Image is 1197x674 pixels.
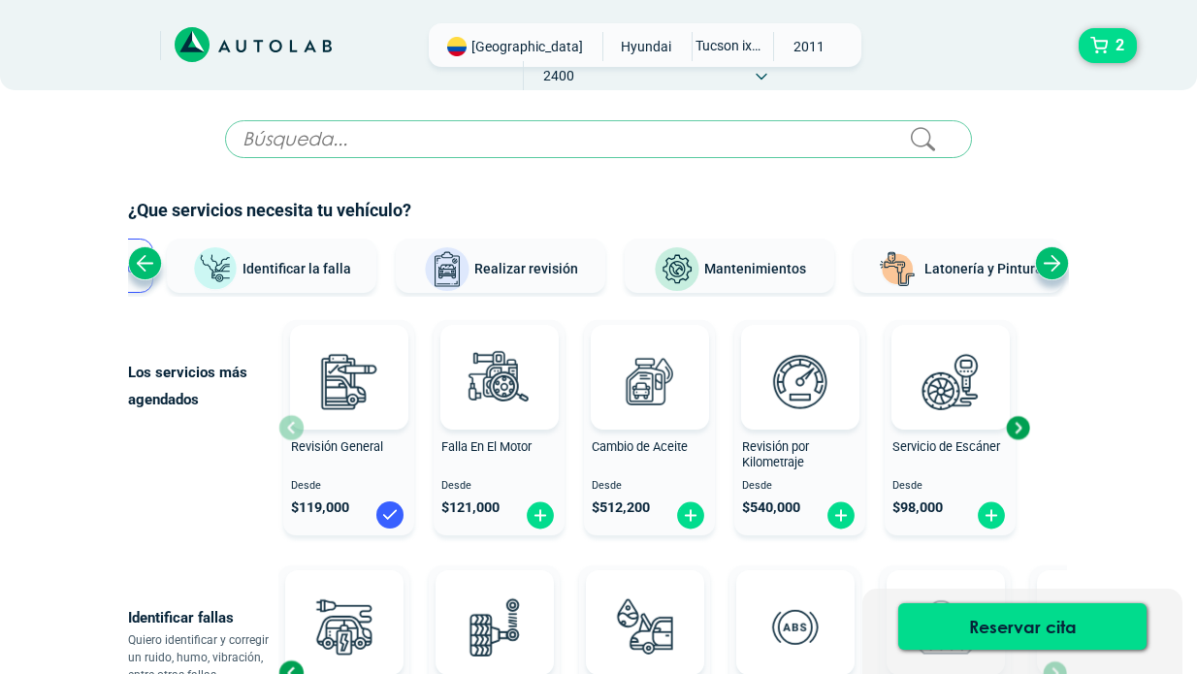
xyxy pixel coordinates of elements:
[907,338,992,424] img: escaner-v3.svg
[434,320,565,535] button: Falla En El Motor Desde $121,000
[704,261,806,276] span: Mantenimientos
[283,320,414,535] button: Revisión General Desde $119,000
[606,338,692,424] img: cambio_de_aceite-v3.svg
[766,574,825,632] img: AD0BCuuxAAAAAElFTkSuQmCC
[466,574,524,632] img: AD0BCuuxAAAAAElFTkSuQmCC
[742,480,857,493] span: Desde
[471,37,583,56] span: [GEOGRAPHIC_DATA]
[291,480,406,493] span: Desde
[1035,246,1069,280] div: Next slide
[898,603,1147,650] button: Reservar cita
[601,584,687,669] img: diagnostic_gota-de-sangre-v3.svg
[167,239,376,293] button: Identificar la falla
[825,500,857,530] img: fi_plus-circle2.svg
[892,480,1008,493] span: Desde
[306,338,391,424] img: revision_general-v3.svg
[1079,28,1137,63] button: 2
[315,574,373,632] img: AD0BCuuxAAAAAElFTkSuQmCC
[1067,574,1125,632] img: AD0BCuuxAAAAAElFTkSuQmCC
[625,239,834,293] button: Mantenimientos
[1111,29,1129,62] span: 2
[592,439,688,454] span: Cambio de Aceite
[441,439,532,454] span: Falla En El Motor
[1052,584,1138,669] img: diagnostic_disco-de-freno-v3.svg
[320,329,378,387] img: AD0BCuuxAAAAAElFTkSuQmCC
[885,320,1016,535] button: Servicio de Escáner Desde $98,000
[128,198,1069,223] h2: ¿Que servicios necesita tu vehículo?
[301,584,386,669] img: diagnostic_bombilla-v3.svg
[396,239,605,293] button: Realizar revisión
[742,439,809,470] span: Revisión por Kilometraje
[584,320,715,535] button: Cambio de Aceite Desde $512,200
[892,499,943,516] span: $ 98,000
[621,329,679,387] img: AD0BCuuxAAAAAElFTkSuQmCC
[1003,413,1032,442] div: Next slide
[441,499,500,516] span: $ 121,000
[771,329,829,387] img: AD0BCuuxAAAAAElFTkSuQmCC
[675,500,706,530] img: fi_plus-circle2.svg
[225,120,972,158] input: Búsqueda...
[734,320,865,535] button: Revisión por Kilometraje Desde $540,000
[592,499,650,516] span: $ 512,200
[291,499,349,516] span: $ 119,000
[742,499,800,516] span: $ 540,000
[192,246,239,292] img: Identificar la falla
[441,480,557,493] span: Desde
[752,584,837,669] img: diagnostic_diagnostic_abs-v3.svg
[374,499,405,530] img: blue-check.svg
[447,37,467,56] img: Flag of COLOMBIA
[757,338,842,424] img: revision_por_kilometraje-v3.svg
[976,500,1007,530] img: fi_plus-circle2.svg
[525,500,556,530] img: fi_plus-circle2.svg
[874,246,921,293] img: Latonería y Pintura
[922,329,980,387] img: AD0BCuuxAAAAAElFTkSuQmCC
[892,439,1000,454] span: Servicio de Escáner
[128,359,278,413] p: Los servicios más agendados
[128,604,278,631] p: Identificar fallas
[424,246,470,293] img: Realizar revisión
[474,261,578,276] span: Realizar revisión
[611,32,680,61] span: HYUNDAI
[524,61,593,90] span: 2400
[456,338,541,424] img: diagnostic_engine-v3.svg
[128,246,162,280] div: Previous slide
[291,439,383,454] span: Revisión General
[243,260,351,275] span: Identificar la falla
[902,584,987,669] img: diagnostic_caja-de-cambios-v3.svg
[693,32,761,59] span: TUCSON IX35
[592,480,707,493] span: Desde
[654,246,700,293] img: Mantenimientos
[470,329,529,387] img: AD0BCuuxAAAAAElFTkSuQmCC
[917,574,975,632] img: AD0BCuuxAAAAAElFTkSuQmCC
[616,574,674,632] img: AD0BCuuxAAAAAElFTkSuQmCC
[924,261,1043,276] span: Latonería y Pintura
[451,584,536,669] img: diagnostic_suspension-v3.svg
[774,32,843,61] span: 2011
[854,239,1063,293] button: Latonería y Pintura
